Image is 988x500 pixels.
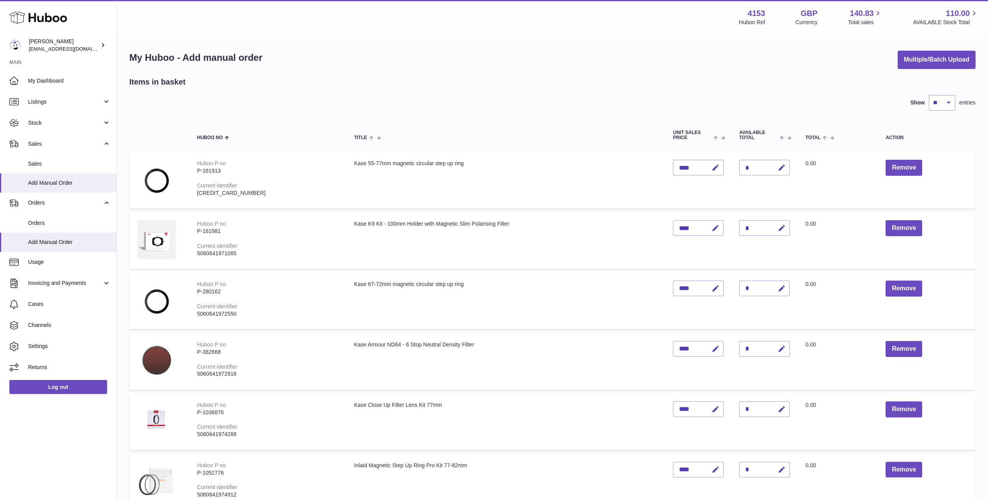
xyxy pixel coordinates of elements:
div: Huboo P no [197,402,226,408]
span: Orders [28,219,111,227]
button: Remove [886,160,922,176]
a: 140.83 Total sales [848,8,882,26]
span: Unit Sales Price [673,130,712,140]
div: P-1036876 [197,409,338,416]
span: Huboo no [197,135,223,140]
div: P-161913 [197,167,338,175]
button: Remove [886,220,922,236]
div: 5060641972550 [197,310,338,318]
span: Listings [28,98,102,106]
div: Huboo Ref [739,19,765,26]
div: Currency [796,19,818,26]
span: My Dashboard [28,77,111,85]
h1: My Huboo - Add manual order [129,51,262,64]
div: Current identifier [197,243,238,249]
span: Returns [28,364,111,371]
div: P-280162 [197,288,338,295]
div: P-161981 [197,228,338,235]
td: Kase Close Up Filter Lens Kit 77mm [346,394,665,450]
span: Cases [28,300,111,308]
span: 0.00 [805,402,816,408]
td: Kase 67-72mm magnetic circular step up ring [346,273,665,329]
span: Sales [28,160,111,168]
span: Stock [28,119,102,127]
td: Kase Armour ND64 - 6 Stop Neutral Density Filter [346,333,665,390]
span: Add Manual Order [28,239,111,246]
span: 0.00 [805,221,816,227]
div: Huboo P no [197,221,226,227]
img: Kase 67-72mm magnetic circular step up ring [137,281,176,320]
div: [PERSON_NAME] [29,38,99,53]
span: AVAILABLE Total [739,130,778,140]
span: Total sales [848,19,882,26]
div: Current identifier [197,182,238,189]
h2: Items in basket [129,77,186,87]
a: Log out [9,380,107,394]
img: Kase Close Up Filter Lens Kit 77mm [137,401,176,440]
div: Huboo P no [197,462,226,468]
span: Total [805,135,821,140]
span: Settings [28,343,111,350]
span: Channels [28,322,111,329]
img: sales@kasefilters.com [9,39,21,51]
span: 0.00 [805,341,816,348]
img: Kase Armour ND64 - 6 Stop Neutral Density Filter [137,341,176,380]
button: Remove [886,341,922,357]
label: Show [911,99,925,106]
div: Current identifier [197,364,238,370]
button: Remove [886,281,922,297]
button: Remove [886,462,922,478]
span: Invoicing and Payments [28,279,102,287]
div: 5060641971065 [197,250,338,257]
div: Huboo P no [197,160,226,166]
strong: 4153 [748,8,765,19]
div: Current identifier [197,484,238,490]
span: Orders [28,199,102,207]
span: AVAILABLE Stock Total [913,19,979,26]
strong: GBP [801,8,817,19]
div: 5060641974912 [197,491,338,498]
img: Kase K9 Kit - 100mm Holder with Magnetic Slim Polarising Filter [137,220,176,259]
span: 0.00 [805,281,816,287]
div: P-382668 [197,348,338,356]
div: 5060641974288 [197,431,338,438]
span: entries [959,99,976,106]
span: 0.00 [805,462,816,468]
div: Current identifier [197,303,238,309]
a: 110.00 AVAILABLE Stock Total [913,8,979,26]
div: Current identifier [197,424,238,430]
div: Huboo P no [197,281,226,287]
div: 5060641972918 [197,370,338,378]
span: [EMAIL_ADDRESS][DOMAIN_NAME] [29,46,114,52]
div: [CREDIT_CARD_NUMBER] [197,189,338,197]
button: Remove [886,401,922,417]
span: Add Manual Order [28,179,111,187]
div: Action [886,135,968,140]
span: 0.00 [805,160,816,166]
span: 140.83 [850,8,874,19]
button: Multiple/Batch Upload [898,51,976,69]
span: Title [354,135,367,140]
img: Kase 55-77mm magnetic circular step up ring [137,160,176,199]
span: Sales [28,140,102,148]
div: P-1052776 [197,469,338,477]
td: Kase 55-77mm magnetic circular step up ring [346,152,665,208]
span: Usage [28,258,111,266]
span: 110.00 [946,8,970,19]
div: Huboo P no [197,341,226,348]
td: Kase K9 Kit - 100mm Holder with Magnetic Slim Polarising Filter [346,212,665,269]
